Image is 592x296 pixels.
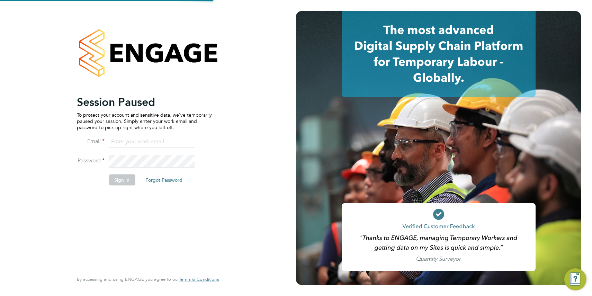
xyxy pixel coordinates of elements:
[77,111,212,131] p: To protect your account and sensitive data, we've temporarily paused your session. Simply enter y...
[109,174,135,185] button: Sign In
[140,174,188,185] button: Forgot Password
[564,268,586,290] button: Engage Resource Center
[179,277,219,282] a: Terms & Conditions
[179,276,219,282] span: Terms & Conditions
[77,157,105,164] label: Password
[77,95,212,109] h2: Session Paused
[77,276,219,282] span: By accessing and using ENGAGE you agree to our
[109,136,194,148] input: Enter your work email...
[77,137,105,145] label: Email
